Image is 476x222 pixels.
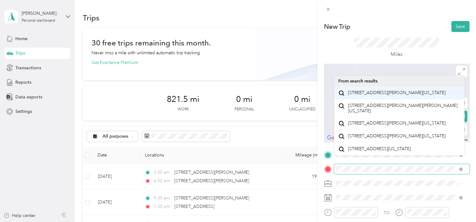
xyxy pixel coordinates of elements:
iframe: Everlance-gr Chat Button Frame [441,187,476,222]
p: New Trip [324,22,350,31]
span: From search results [338,78,378,84]
img: Google [325,134,346,142]
p: Miles [391,50,403,58]
div: TO [383,209,390,216]
span: [STREET_ADDRESS][PERSON_NAME][US_STATE] [348,133,445,139]
a: Open this area in Google Maps (opens a new window) [325,134,346,142]
button: Save [451,21,469,32]
span: [STREET_ADDRESS][PERSON_NAME][US_STATE] [348,120,445,126]
span: [STREET_ADDRESS][PERSON_NAME][US_STATE] [348,90,445,96]
span: [STREET_ADDRESS][US_STATE] [348,146,410,152]
span: [STREET_ADDRESS][PERSON_NAME][PERSON_NAME][US_STATE] [348,103,460,114]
